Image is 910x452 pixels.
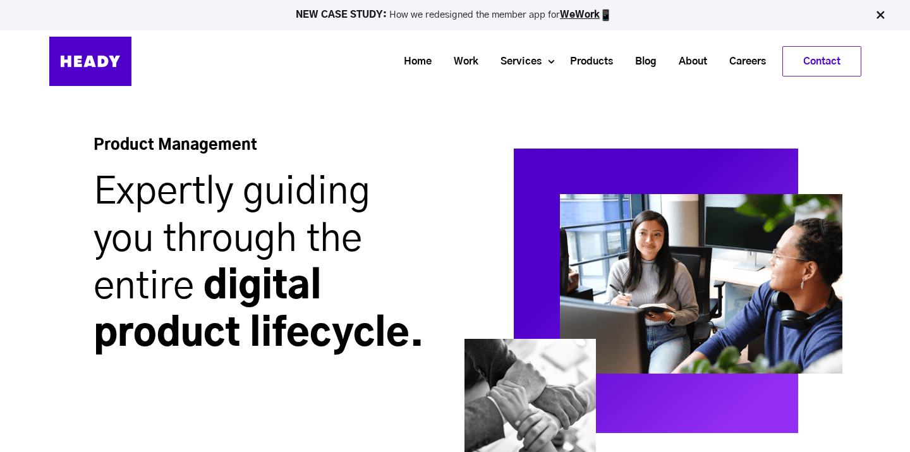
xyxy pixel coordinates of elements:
a: Services [485,50,548,73]
a: Blog [619,50,663,73]
a: Home [388,50,438,73]
img: Close Bar [874,9,887,21]
a: WeWork [560,10,600,20]
a: Careers [713,50,772,73]
span: Expertly guiding you through the entire [94,173,370,306]
h4: Product Management [94,135,383,169]
a: Products [554,50,619,73]
img: product_rec [514,149,798,433]
img: app emoji [600,9,612,21]
a: Contact [783,47,861,76]
h1: digital product lifecycle. [94,169,434,358]
img: product_large [560,194,842,374]
p: How we redesigned the member app for [6,9,904,21]
strong: NEW CASE STUDY: [296,10,389,20]
a: About [663,50,713,73]
img: Heady_Logo_Web-01 (1) [49,37,131,86]
a: Work [438,50,485,73]
div: Navigation Menu [144,46,861,76]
